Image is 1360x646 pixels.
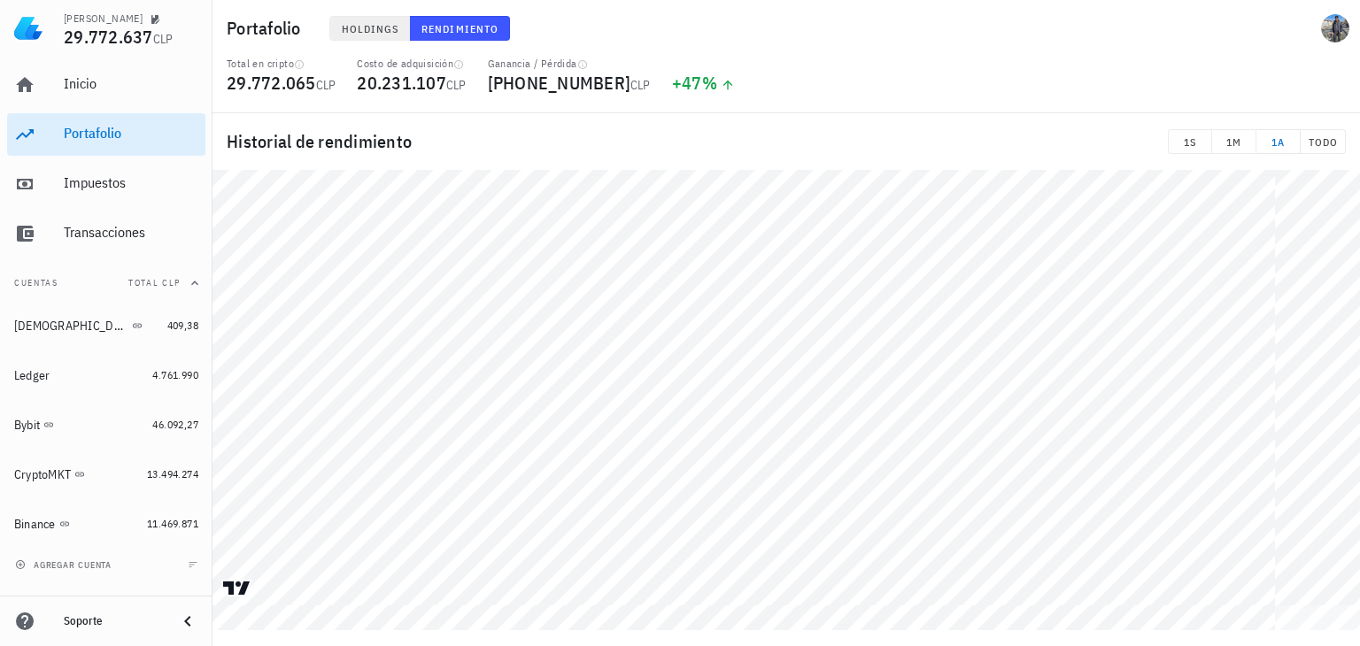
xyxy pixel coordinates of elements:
div: Transacciones [64,224,198,241]
h1: Portafolio [227,14,308,42]
span: [PHONE_NUMBER] [488,71,631,95]
a: CryptoMKT 13.494.274 [7,453,205,496]
button: TODO [1301,129,1346,154]
a: Ledger 4.761.990 [7,354,205,396]
a: Transacciones [7,212,205,255]
span: 1M [1219,135,1248,149]
a: Inicio [7,64,205,106]
span: 29.772.637 [64,25,153,49]
a: Charting by TradingView [221,580,252,596]
div: Impuestos [64,174,198,191]
span: 13.494.274 [147,467,198,481]
span: 1A [1263,135,1293,149]
span: CLP [446,77,467,93]
span: 1S [1176,135,1204,149]
span: % [702,71,717,95]
span: CLP [630,77,651,93]
span: agregar cuenta [19,559,112,571]
span: CLP [316,77,336,93]
div: Portafolio [64,125,198,142]
span: 46.092,27 [152,418,198,431]
div: Costo de adquisición [357,57,466,71]
a: Bybit 46.092,27 [7,404,205,446]
span: TODO [1308,135,1338,149]
button: 1S [1168,129,1212,154]
button: CuentasTotal CLP [7,262,205,304]
div: Historial de rendimiento [212,113,1360,170]
div: Binance [14,517,56,532]
button: Rendimiento [410,16,510,41]
a: Impuestos [7,163,205,205]
button: Holdings [329,16,411,41]
button: agregar cuenta [11,556,120,573]
div: [PERSON_NAME] [64,12,143,26]
button: 1M [1212,129,1256,154]
div: Bybit [14,418,40,433]
span: Rendimiento [421,22,498,35]
div: [DEMOGRAPHIC_DATA] [14,319,128,334]
div: avatar [1321,14,1349,42]
span: Holdings [341,22,399,35]
div: Inicio [64,75,198,92]
div: CryptoMKT [14,467,71,482]
span: 409,38 [167,319,198,332]
div: +47 [672,74,735,92]
a: Portafolio [7,113,205,156]
span: 20.231.107 [357,71,446,95]
div: Ledger [14,368,50,383]
div: Total en cripto [227,57,336,71]
a: Binance 11.469.871 [7,503,205,545]
span: Total CLP [128,277,181,288]
button: 1A [1256,129,1301,154]
span: 4.761.990 [152,368,198,381]
img: LedgiFi [14,14,42,42]
span: CLP [153,31,174,47]
div: Soporte [64,614,163,628]
span: 29.772.065 [227,71,316,95]
div: Ganancia / Pérdida [488,57,651,71]
a: [DEMOGRAPHIC_DATA] 409,38 [7,304,205,347]
span: 11.469.871 [147,517,198,530]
